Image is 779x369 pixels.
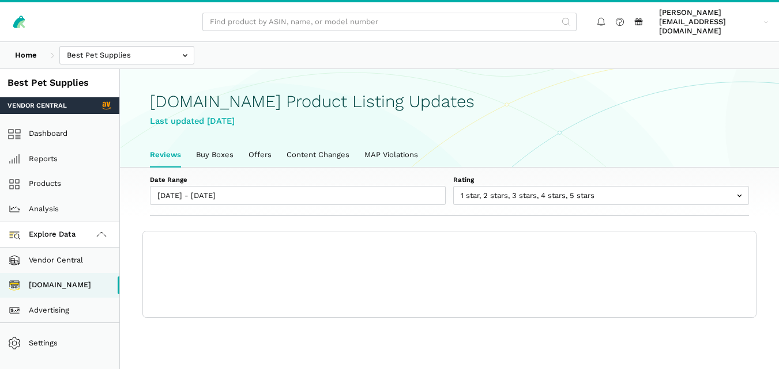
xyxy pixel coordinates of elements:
a: Content Changes [279,143,357,167]
a: [PERSON_NAME][EMAIL_ADDRESS][DOMAIN_NAME] [656,6,772,38]
span: Vendor Central [7,101,67,110]
a: Reviews [142,143,189,167]
label: Rating [453,175,749,184]
a: MAP Violations [357,143,426,167]
a: Offers [241,143,279,167]
span: [PERSON_NAME][EMAIL_ADDRESS][DOMAIN_NAME] [659,8,760,36]
div: Last updated [DATE] [150,115,749,128]
input: 1 star, 2 stars, 3 stars, 4 stars, 5 stars [453,186,749,205]
input: Find product by ASIN, name, or model number [202,13,577,32]
div: Best Pet Supplies [7,77,112,90]
input: Best Pet Supplies [59,46,194,65]
label: Date Range [150,175,446,184]
span: Explore Data [12,228,76,242]
a: Home [7,46,44,65]
a: Buy Boxes [189,143,241,167]
h1: [DOMAIN_NAME] Product Listing Updates [150,92,749,111]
